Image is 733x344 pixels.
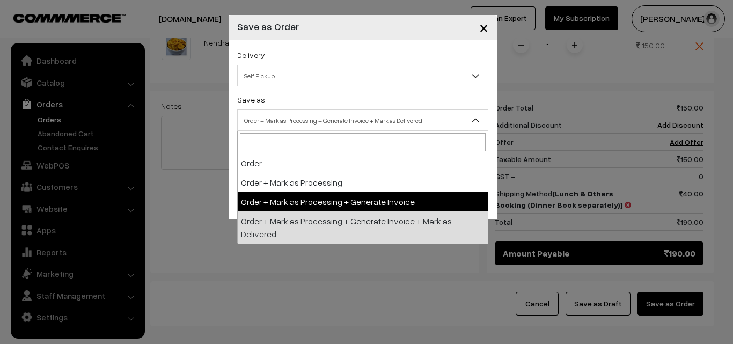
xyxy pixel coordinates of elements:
[238,153,488,173] li: Order
[237,94,265,105] label: Save as
[237,109,488,131] span: Order + Mark as Processing + Generate Invoice + Mark as Delivered
[238,211,488,244] li: Order + Mark as Processing + Generate Invoice + Mark as Delivered
[238,67,488,85] span: Self Pickup
[238,173,488,192] li: Order + Mark as Processing
[479,17,488,37] span: ×
[471,11,497,44] button: Close
[237,19,299,34] h4: Save as Order
[237,65,488,86] span: Self Pickup
[238,111,488,130] span: Order + Mark as Processing + Generate Invoice + Mark as Delivered
[238,192,488,211] li: Order + Mark as Processing + Generate Invoice
[237,49,265,61] label: Delivery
